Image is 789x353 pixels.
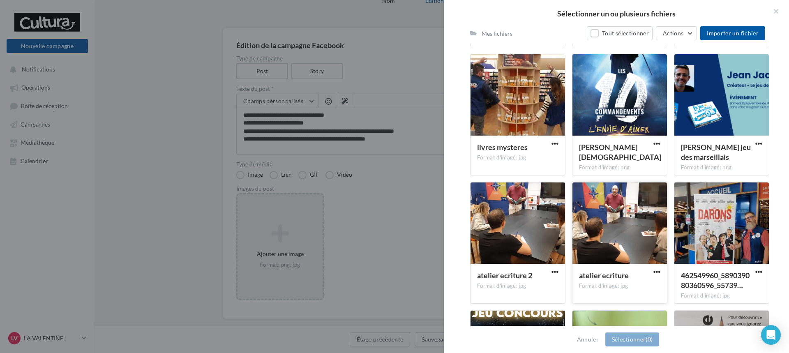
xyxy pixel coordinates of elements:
div: Open Intercom Messenger [761,325,781,345]
div: Mes fichiers [482,30,512,38]
button: Annuler [574,335,602,344]
span: Jean jaque jeu des marseillais [681,143,751,162]
div: Format d'image: jpg [477,154,558,162]
button: Tout sélectionner [587,26,653,40]
span: atelier ecriture 2 [477,271,532,280]
span: livres mysteres [477,143,528,152]
button: Sélectionner(0) [605,332,659,346]
span: 462549960_589039080360596_5573939674454920421_n (1) [681,271,750,290]
div: Format d'image: png [681,164,762,171]
button: Actions [656,26,697,40]
button: Importer un fichier [700,26,765,40]
div: Format d'image: jpg [477,282,558,290]
span: Importer un fichier [707,30,759,37]
span: dix commandements [579,143,661,162]
span: atelier ecriture [579,271,629,280]
h2: Sélectionner un ou plusieurs fichiers [457,10,776,17]
div: Format d'image: jpg [579,282,660,290]
div: Format d'image: jpg [681,292,762,300]
div: Format d'image: png [579,164,660,171]
span: (0) [646,336,653,343]
span: Actions [663,30,683,37]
